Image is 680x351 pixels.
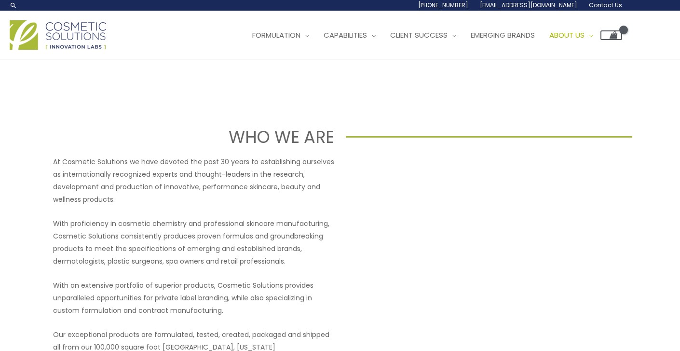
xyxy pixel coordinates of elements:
span: Client Success [390,30,448,40]
span: Contact Us [589,1,622,9]
span: [PHONE_NUMBER] [418,1,468,9]
p: At Cosmetic Solutions we have devoted the past 30 years to establishing ourselves as internationa... [53,155,334,206]
a: Emerging Brands [463,21,542,50]
span: Emerging Brands [471,30,535,40]
a: View Shopping Cart, empty [600,30,622,40]
a: About Us [542,21,600,50]
span: Capabilities [324,30,367,40]
span: [EMAIL_ADDRESS][DOMAIN_NAME] [480,1,577,9]
img: Cosmetic Solutions Logo [10,20,106,50]
a: Capabilities [316,21,383,50]
h1: WHO WE ARE [48,125,334,149]
a: Search icon link [10,1,17,9]
a: Formulation [245,21,316,50]
nav: Site Navigation [238,21,622,50]
p: With an extensive portfolio of superior products, Cosmetic Solutions provides unparalleled opport... [53,279,334,317]
span: About Us [549,30,585,40]
iframe: Get to know Cosmetic Solutions Private Label Skin Care [346,155,627,314]
a: Client Success [383,21,463,50]
p: With proficiency in cosmetic chemistry and professional skincare manufacturing, Cosmetic Solution... [53,217,334,267]
span: Formulation [252,30,300,40]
